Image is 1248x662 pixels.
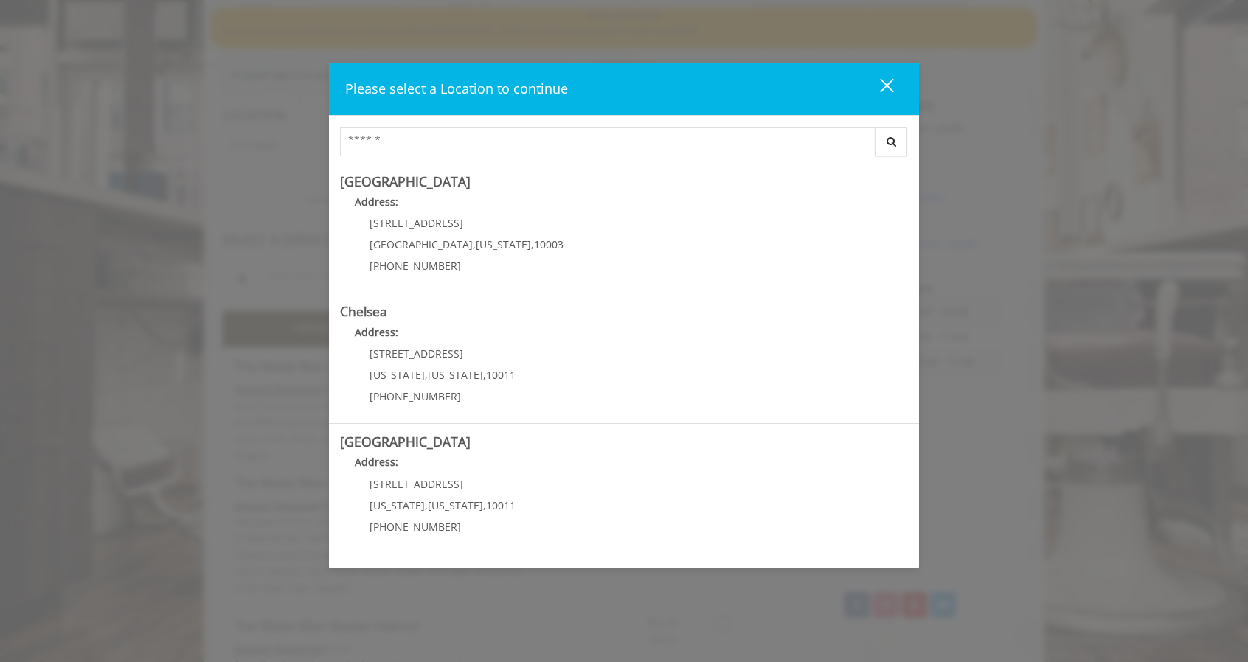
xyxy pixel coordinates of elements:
b: Chelsea [340,302,387,320]
span: [US_STATE] [428,498,483,512]
span: , [483,368,486,382]
span: 10011 [486,368,516,382]
span: [GEOGRAPHIC_DATA] [370,237,473,251]
span: [STREET_ADDRESS] [370,346,463,360]
b: Address: [355,455,398,469]
span: [PHONE_NUMBER] [370,259,461,273]
span: , [425,498,428,512]
span: [PHONE_NUMBER] [370,389,461,403]
b: [GEOGRAPHIC_DATA] [340,433,471,450]
div: close dialog [863,77,892,100]
span: [US_STATE] [476,237,531,251]
span: [PHONE_NUMBER] [370,520,461,534]
span: , [531,237,534,251]
span: [STREET_ADDRESS] [370,477,463,491]
span: , [425,368,428,382]
button: close dialog [853,74,903,104]
input: Search Center [340,127,876,156]
span: 10011 [486,498,516,512]
b: Address: [355,325,398,339]
span: Please select a Location to continue [345,80,568,97]
span: [STREET_ADDRESS] [370,216,463,230]
div: Center Select [340,127,908,164]
i: Search button [883,136,900,147]
span: [US_STATE] [370,368,425,382]
span: 10003 [534,237,564,251]
b: [GEOGRAPHIC_DATA] [340,173,471,190]
span: [US_STATE] [370,498,425,512]
span: [US_STATE] [428,368,483,382]
span: , [483,498,486,512]
span: , [473,237,476,251]
b: Address: [355,195,398,209]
